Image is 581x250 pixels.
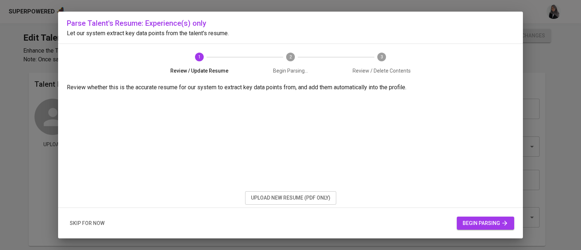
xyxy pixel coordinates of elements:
[67,217,107,230] button: skip for now
[157,67,242,74] span: Review / Update Resume
[380,54,383,60] text: 3
[463,219,508,228] span: begin parsing
[67,17,514,29] h6: Parse Talent's Resume: Experience(s) only
[289,54,292,60] text: 2
[251,193,330,202] span: upload new resume (pdf only)
[198,54,201,60] text: 1
[67,29,514,38] p: Let our system extract key data points from the talent's resume.
[67,95,514,240] iframe: aa2f156fdd464973ee20ca25a8eff2cf.pdf
[245,191,336,205] button: upload new resume (pdf only)
[457,217,514,230] button: begin parsing
[70,219,105,228] span: skip for now
[339,67,424,74] span: Review / Delete Contents
[67,83,514,92] p: Review whether this is the accurate resume for our system to extract key data points from, and ad...
[248,67,333,74] span: Begin Parsing...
